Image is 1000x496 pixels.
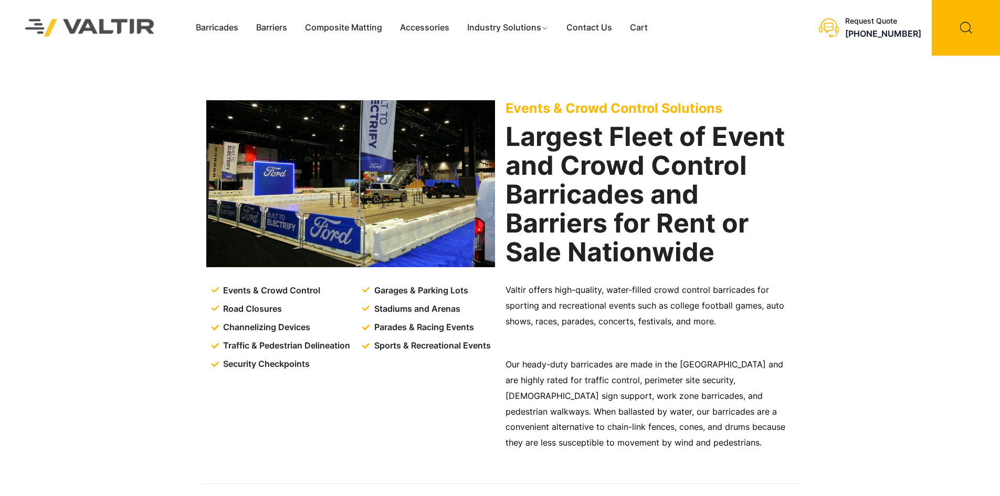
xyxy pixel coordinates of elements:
[506,357,794,451] p: Our heady-duty barricades are made in the [GEOGRAPHIC_DATA] and are highly rated for traffic cont...
[12,5,169,50] img: Valtir Rentals
[372,320,474,335] span: Parades & Racing Events
[296,20,391,36] a: Composite Matting
[557,20,621,36] a: Contact Us
[187,20,247,36] a: Barricades
[220,320,310,335] span: Channelizing Devices
[621,20,657,36] a: Cart
[220,283,320,299] span: Events & Crowd Control
[506,282,794,330] p: Valtir offers high-quality, water-filled crowd control barricades for sporting and recreational e...
[391,20,458,36] a: Accessories
[220,356,310,372] span: Security Checkpoints
[845,28,921,39] a: [PHONE_NUMBER]
[845,17,921,26] div: Request Quote
[372,338,491,354] span: Sports & Recreational Events
[458,20,557,36] a: Industry Solutions
[506,100,794,116] p: Events & Crowd Control Solutions
[247,20,296,36] a: Barriers
[220,301,282,317] span: Road Closures
[220,338,350,354] span: Traffic & Pedestrian Delineation
[506,122,794,267] h2: Largest Fleet of Event and Crowd Control Barricades and Barriers for Rent or Sale Nationwide
[372,283,468,299] span: Garages & Parking Lots
[372,301,460,317] span: Stadiums and Arenas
